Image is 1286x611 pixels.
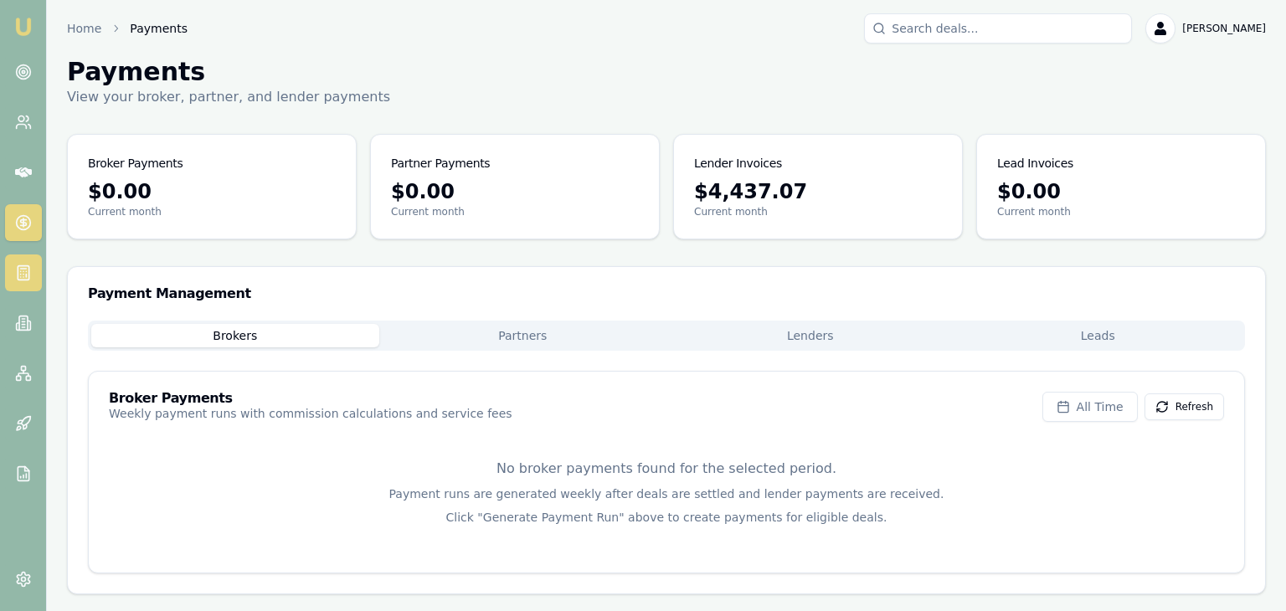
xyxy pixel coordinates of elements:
[88,205,336,218] p: Current month
[666,324,954,347] button: Lenders
[954,324,1242,347] button: Leads
[391,155,490,172] h3: Partner Payments
[88,155,183,172] h3: Broker Payments
[997,205,1245,218] p: Current month
[391,178,639,205] div: $0.00
[1182,22,1266,35] span: [PERSON_NAME]
[1077,398,1124,415] span: All Time
[391,205,639,218] p: Current month
[88,287,1245,300] h3: Payment Management
[864,13,1132,44] input: Search deals
[130,20,188,37] span: Payments
[109,392,512,405] h3: Broker Payments
[109,459,1224,479] p: No broker payments found for the selected period.
[67,87,390,107] p: View your broker, partner, and lender payments
[997,155,1073,172] h3: Lead Invoices
[694,178,942,205] div: $4,437.07
[67,57,390,87] h1: Payments
[109,509,1224,526] p: Click "Generate Payment Run" above to create payments for eligible deals.
[67,20,101,37] a: Home
[109,405,512,422] p: Weekly payment runs with commission calculations and service fees
[109,485,1224,502] p: Payment runs are generated weekly after deals are settled and lender payments are received.
[91,324,379,347] button: Brokers
[997,178,1245,205] div: $0.00
[1145,393,1224,420] button: Refresh
[694,155,782,172] h3: Lender Invoices
[13,17,33,37] img: emu-icon-u.png
[88,178,336,205] div: $0.00
[694,205,942,218] p: Current month
[379,324,667,347] button: Partners
[1042,392,1138,422] button: All Time
[67,20,188,37] nav: breadcrumb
